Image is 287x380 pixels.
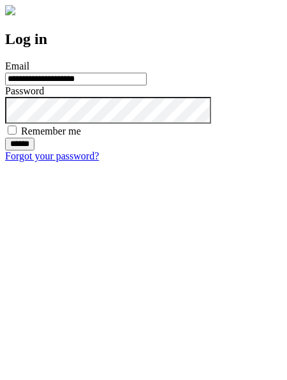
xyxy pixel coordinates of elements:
label: Remember me [21,126,81,136]
img: logo-4e3dc11c47720685a147b03b5a06dd966a58ff35d612b21f08c02c0306f2b779.png [5,5,15,15]
label: Email [5,61,29,71]
a: Forgot your password? [5,150,99,161]
h2: Log in [5,31,282,48]
label: Password [5,85,44,96]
